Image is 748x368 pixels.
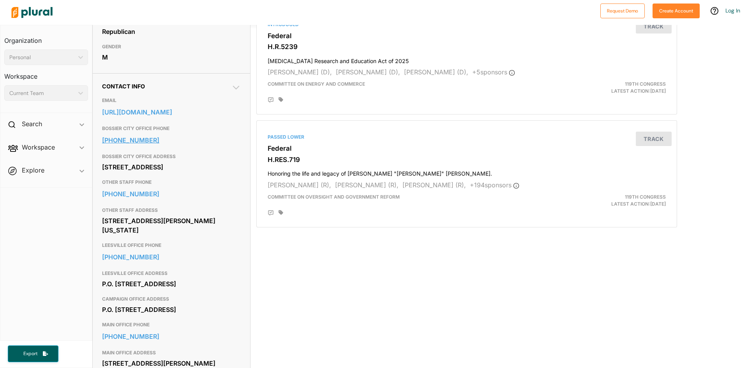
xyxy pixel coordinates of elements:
[472,68,515,76] span: + 5 sponsor s
[102,124,241,133] h3: BOSSIER CITY OFFICE PHONE
[279,210,283,215] div: Add tags
[402,181,466,189] span: [PERSON_NAME] (R),
[102,241,241,250] h3: LEESVILLE OFFICE PHONE
[102,331,241,342] a: [PHONE_NUMBER]
[725,7,740,14] a: Log In
[102,51,241,63] div: M
[653,6,700,14] a: Create Account
[535,81,672,95] div: Latest Action: [DATE]
[268,43,666,51] h3: H.R.5239
[268,167,666,177] h4: Honoring the life and legacy of [PERSON_NAME] "[PERSON_NAME]" [PERSON_NAME].
[653,4,700,18] button: Create Account
[102,348,241,357] h3: MAIN OFFICE ADDRESS
[535,194,672,208] div: Latest Action: [DATE]
[102,26,241,37] div: Republican
[9,53,75,62] div: Personal
[22,120,42,128] h2: Search
[335,181,399,189] span: [PERSON_NAME] (R),
[600,4,645,18] button: Request Demo
[268,144,666,152] h3: Federal
[102,161,241,173] div: [STREET_ADDRESS]
[8,345,58,362] button: Export
[102,320,241,329] h3: MAIN OFFICE PHONE
[102,215,241,236] div: [STREET_ADDRESS][PERSON_NAME][US_STATE]
[102,152,241,161] h3: BOSSIER CITY OFFICE ADDRESS
[268,156,666,164] h3: H.RES.719
[268,181,331,189] span: [PERSON_NAME] (R),
[268,210,274,216] div: Add Position Statement
[336,68,400,76] span: [PERSON_NAME] (D),
[102,42,241,51] h3: GENDER
[4,65,88,82] h3: Workspace
[4,29,88,46] h3: Organization
[102,304,241,315] div: P.O. [STREET_ADDRESS]
[102,178,241,187] h3: OTHER STAFF PHONE
[102,269,241,278] h3: LEESVILLE OFFICE ADDRESS
[636,19,672,33] button: Track
[625,194,666,200] span: 119th Congress
[102,106,241,118] a: [URL][DOMAIN_NAME]
[102,96,241,105] h3: EMAIL
[625,81,666,87] span: 119th Congress
[102,188,241,200] a: [PHONE_NUMBER]
[102,206,241,215] h3: OTHER STAFF ADDRESS
[102,251,241,263] a: [PHONE_NUMBER]
[268,134,666,141] div: Passed Lower
[279,97,283,102] div: Add tags
[102,278,241,290] div: P.O. [STREET_ADDRESS]
[102,134,241,146] a: [PHONE_NUMBER]
[600,6,645,14] a: Request Demo
[636,132,672,146] button: Track
[470,181,519,189] span: + 194 sponsor s
[268,97,274,103] div: Add Position Statement
[268,68,332,76] span: [PERSON_NAME] (D),
[9,89,75,97] div: Current Team
[268,54,666,65] h4: [MEDICAL_DATA] Research and Education Act of 2025
[102,83,145,90] span: Contact Info
[268,32,666,40] h3: Federal
[404,68,468,76] span: [PERSON_NAME] (D),
[268,81,365,87] span: Committee on Energy and Commerce
[18,350,43,357] span: Export
[268,194,400,200] span: Committee on Oversight and Government Reform
[102,294,241,304] h3: CAMPAIGN OFFICE ADDRESS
